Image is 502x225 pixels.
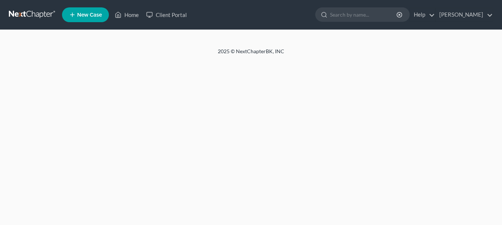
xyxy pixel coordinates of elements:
[436,8,493,21] a: [PERSON_NAME]
[410,8,435,21] a: Help
[111,8,142,21] a: Home
[142,8,190,21] a: Client Portal
[77,12,102,18] span: New Case
[41,48,461,61] div: 2025 © NextChapterBK, INC
[330,8,398,21] input: Search by name...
